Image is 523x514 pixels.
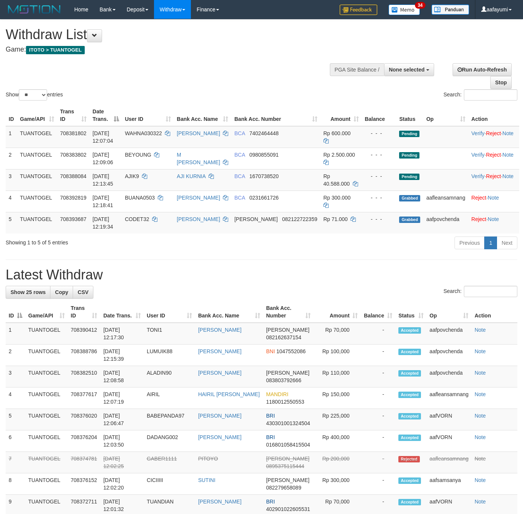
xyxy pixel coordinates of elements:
[471,130,485,136] a: Verify
[6,212,17,233] td: 5
[198,327,241,333] a: [PERSON_NAME]
[144,323,195,345] td: TONI1
[365,151,393,159] div: - - -
[362,105,396,126] th: Balance
[266,413,275,419] span: BRI
[323,152,355,158] span: Rp 2.500.000
[11,289,46,295] span: Show 25 rows
[100,366,143,387] td: [DATE] 12:08:58
[6,366,25,387] td: 3
[266,506,310,512] span: Copy 402901022605531 to clipboard
[415,2,425,9] span: 34
[468,148,519,169] td: · ·
[423,191,468,212] td: aafleansamnang
[249,173,279,179] span: Copy 1670738520 to clipboard
[323,130,351,136] span: Rp 600.000
[399,152,419,159] span: Pending
[427,452,472,473] td: aafleansamnang
[68,323,101,345] td: 708390412
[125,173,139,179] span: AJIK9
[361,323,395,345] td: -
[100,473,143,495] td: [DATE] 12:02:20
[68,473,101,495] td: 708376152
[60,152,87,158] span: 708383802
[60,216,87,222] span: 708393687
[78,289,88,295] span: CSV
[198,413,241,419] a: [PERSON_NAME]
[6,267,517,282] h1: Latest Withdraw
[399,174,419,180] span: Pending
[6,409,25,430] td: 5
[361,452,395,473] td: -
[90,105,122,126] th: Date Trans.: activate to sort column descending
[266,477,310,483] span: [PERSON_NAME]
[6,191,17,212] td: 4
[389,5,420,15] img: Button%20Memo.svg
[266,499,275,505] span: BRI
[484,236,497,249] a: 1
[266,377,301,383] span: Copy 083803792666 to clipboard
[361,473,395,495] td: -
[198,370,241,376] a: [PERSON_NAME]
[468,191,519,212] td: ·
[396,105,423,126] th: Status
[497,236,517,249] a: Next
[234,195,245,201] span: BCA
[474,499,486,505] a: Note
[234,152,245,158] span: BCA
[454,236,485,249] a: Previous
[471,195,486,201] a: Reject
[68,409,101,430] td: 708376020
[249,130,279,136] span: Copy 7402464448 to clipboard
[6,286,50,299] a: Show 25 rows
[471,301,517,323] th: Action
[471,173,485,179] a: Verify
[384,63,434,76] button: None selected
[6,345,25,366] td: 2
[423,105,468,126] th: Op: activate to sort column ascending
[6,126,17,148] td: 1
[25,452,68,473] td: TUANTOGEL
[25,409,68,430] td: TUANTOGEL
[263,301,314,323] th: Bank Acc. Number: activate to sort column ascending
[6,387,25,409] td: 4
[474,477,486,483] a: Note
[365,215,393,223] div: - - -
[330,63,384,76] div: PGA Site Balance /
[398,392,421,398] span: Accepted
[68,345,101,366] td: 708388786
[474,456,486,462] a: Note
[427,366,472,387] td: aafpovchenda
[399,217,420,223] span: Grabbed
[234,216,278,222] span: [PERSON_NAME]
[100,323,143,345] td: [DATE] 12:17:30
[198,348,241,354] a: [PERSON_NAME]
[100,387,143,409] td: [DATE] 12:07:19
[266,391,288,397] span: MANDIRI
[361,430,395,452] td: -
[361,366,395,387] td: -
[144,430,195,452] td: DADANG002
[177,173,206,179] a: AJI KURNIA
[6,105,17,126] th: ID
[488,216,499,222] a: Note
[464,89,517,101] input: Search:
[398,456,419,462] span: Rejected
[398,327,421,334] span: Accepted
[474,327,486,333] a: Note
[471,216,486,222] a: Reject
[6,473,25,495] td: 8
[395,301,427,323] th: Status: activate to sort column ascending
[68,452,101,473] td: 708374781
[231,105,320,126] th: Bank Acc. Number: activate to sort column ascending
[361,301,395,323] th: Balance: activate to sort column ascending
[266,463,304,469] span: Copy 0895375115444 to clipboard
[398,349,421,355] span: Accepted
[502,173,514,179] a: Note
[60,195,87,201] span: 708392819
[234,173,245,179] span: BCA
[468,169,519,191] td: · ·
[144,366,195,387] td: ALADIN90
[144,345,195,366] td: LUMUIK88
[177,130,220,136] a: [PERSON_NAME]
